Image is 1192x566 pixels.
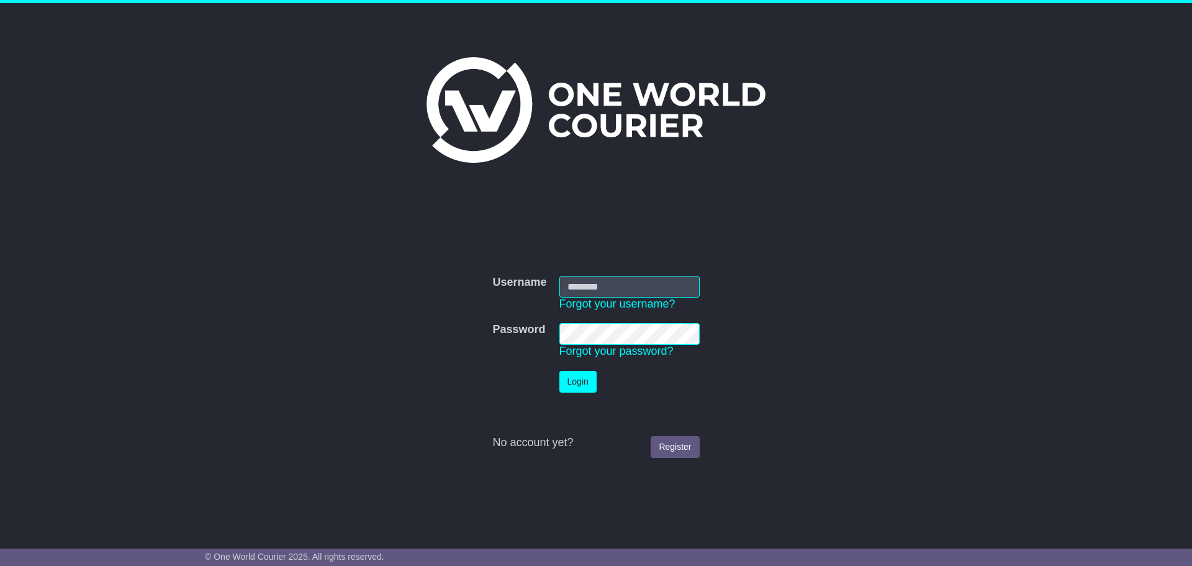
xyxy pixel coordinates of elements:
a: Forgot your username? [559,298,675,310]
label: Username [492,276,546,290]
label: Password [492,323,545,337]
div: No account yet? [492,436,699,450]
img: One World [427,57,765,163]
a: Register [651,436,699,458]
a: Forgot your password? [559,345,674,357]
span: © One World Courier 2025. All rights reserved. [205,552,384,562]
button: Login [559,371,597,393]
